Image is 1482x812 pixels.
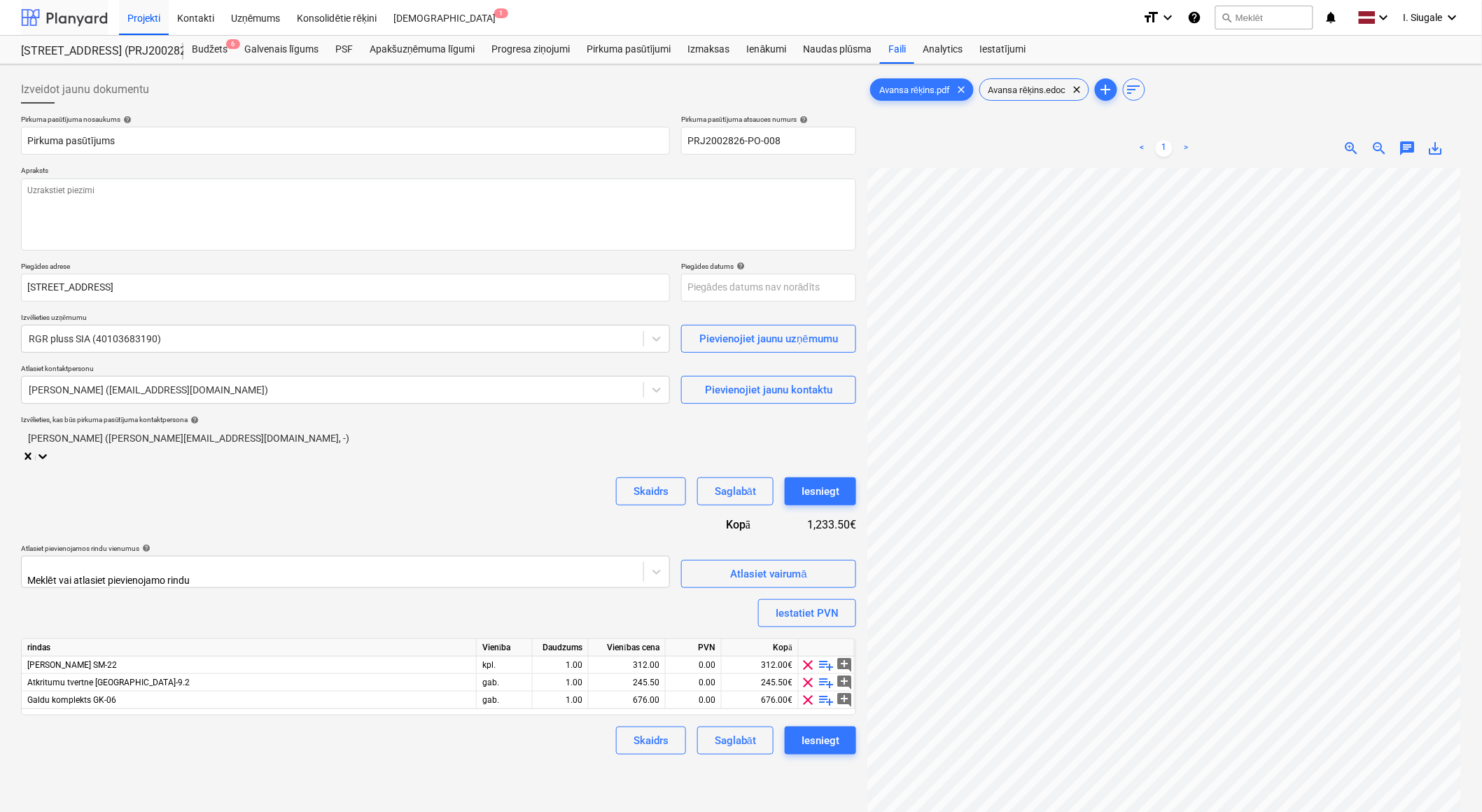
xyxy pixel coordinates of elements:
[477,692,533,709] div: gab.
[1098,81,1114,98] span: add
[758,599,856,627] button: Iestatiet PVN
[800,657,817,673] span: clear
[616,727,686,755] button: Skaidrs
[21,44,167,59] div: [STREET_ADDRESS] (PRJ2002826) 2601978
[538,674,582,692] div: 1.00
[634,731,669,750] div: Skaidrs
[27,695,116,705] span: Galdu komplekts GK-06
[1399,140,1416,157] span: chat
[681,115,856,124] div: Pirkuma pasūtījuma atsauces numurs
[226,39,240,49] span: 6
[681,560,856,588] button: Atlasiet vairumā
[734,262,746,270] span: help
[681,127,856,155] input: Pasūtījuma numurs
[634,482,669,500] div: Skaidrs
[236,36,327,64] a: Galvenais līgums
[538,657,582,674] div: 1.00
[785,477,856,505] button: Iesniegt
[1371,140,1388,157] span: zoom_out
[1069,81,1086,98] span: clear
[1222,12,1233,23] span: search
[674,517,773,533] div: Kopā
[681,376,856,404] button: Pievienojiet jaunu kontaktu
[494,8,508,18] span: 1
[671,692,715,709] div: 0.00
[27,660,117,670] span: Parka soliņš SM-22
[594,674,659,692] div: 245.50
[681,325,856,353] button: Pievienojiet jaunu uzņēmumu
[594,657,659,674] div: 312.00
[722,639,799,657] div: Kopā
[818,674,835,691] span: playlist_add
[880,36,914,64] a: Faili
[681,274,856,302] input: Piegādes datums nav norādīts
[971,36,1034,64] a: Iestatījumi
[21,544,670,553] div: Atlasiet pievienojamos rindu vienumus
[818,692,835,708] span: playlist_add
[671,657,715,674] div: 0.00
[533,639,589,657] div: Daudzums
[776,604,839,622] div: Iestatiet PVN
[1412,745,1482,812] iframe: Chat Widget
[953,81,970,98] span: clear
[837,674,853,691] span: add_comment
[589,639,666,657] div: Vienības cena
[739,36,795,64] a: Ienākumi
[715,482,756,500] div: Saglabāt
[1156,140,1173,157] a: Page 1 is your current page
[361,36,483,64] a: Apakšuzņēmuma līgumi
[21,364,670,376] p: Atlasiet kontaktpersonu
[785,727,856,755] button: Iesniegt
[21,274,670,302] input: Piegādes adrese
[681,262,856,271] div: Piegādes datums
[1178,140,1195,157] a: Next page
[477,639,533,657] div: Vienība
[21,415,856,424] div: Izvēlieties, kas būs pirkuma pasūtījuma kontaktpersona
[697,477,774,505] button: Saglabāt
[477,657,533,674] div: kpl.
[722,674,799,692] div: 245.50€
[483,36,578,64] a: Progresa ziņojumi
[914,36,971,64] div: Analytics
[1133,140,1150,157] a: Previous page
[818,657,835,673] span: playlist_add
[699,330,838,348] div: Pievienojiet jaunu uzņēmumu
[1376,9,1392,26] i: keyboard_arrow_down
[1215,6,1313,29] button: Meklēt
[578,36,680,64] div: Pirkuma pasūtījumi
[1444,9,1461,26] i: keyboard_arrow_down
[773,517,856,533] div: 1,233.50€
[22,639,477,657] div: rindas
[139,544,151,552] span: help
[188,416,199,424] span: help
[715,731,756,750] div: Saglabāt
[795,36,881,64] a: Naudas plūsma
[871,85,959,95] span: Avansa rēķins.pdf
[1343,140,1360,157] span: zoom_in
[120,115,132,124] span: help
[722,692,799,709] div: 676.00€
[21,313,670,325] p: Izvēlieties uzņēmumu
[594,692,659,709] div: 676.00
[800,674,817,691] span: clear
[477,674,533,692] div: gab.
[722,657,799,674] div: 312.00€
[837,692,853,708] span: add_comment
[27,678,190,687] span: Atkritumu tvertne UK-9.2
[616,477,686,505] button: Skaidrs
[1159,9,1176,26] i: keyboard_arrow_down
[870,78,974,101] div: Avansa rēķins.pdf
[21,127,670,155] input: Dokumenta nosaukums
[1324,9,1338,26] i: notifications
[979,78,1089,101] div: Avansa rēķins.edoc
[21,81,149,98] span: Izveidot jaunu dokumentu
[21,262,670,274] p: Piegādes adrese
[800,692,817,708] span: clear
[680,36,739,64] a: Izmaksas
